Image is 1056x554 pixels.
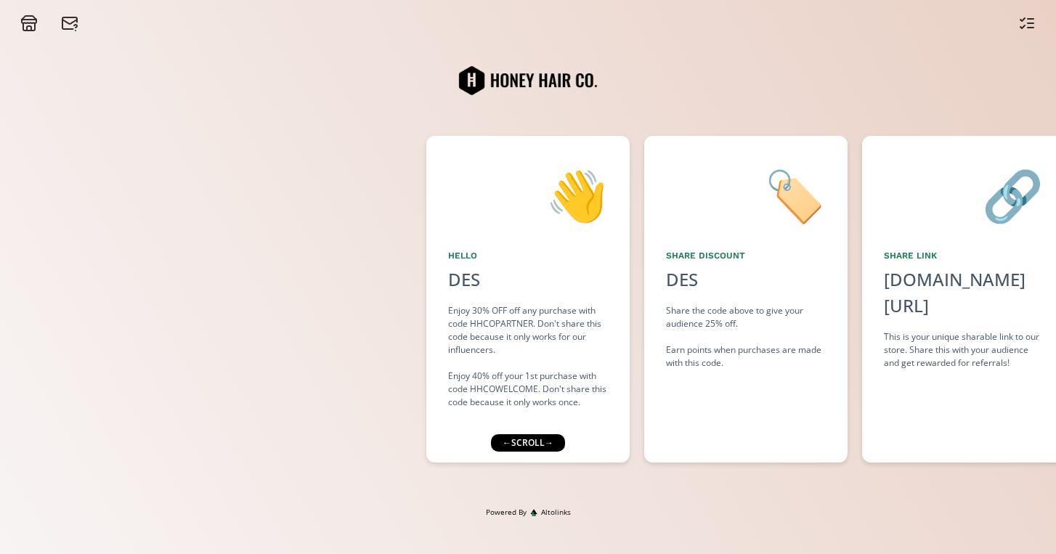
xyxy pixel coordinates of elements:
[541,507,571,518] span: Altolinks
[666,304,826,370] div: Share the code above to give your audience 25% off. Earn points when purchases are made with this...
[666,249,826,262] div: Share Discount
[448,304,608,409] div: Enjoy 30% OFF off any purchase with code HHCOPARTNER. Don't share this code because it only works...
[455,44,601,117] img: QrgWYwbcqp6j
[666,158,826,232] div: 🏷️
[884,266,1044,319] div: [DOMAIN_NAME][URL]
[491,434,565,452] div: ← scroll →
[884,249,1044,262] div: Share Link
[530,509,537,516] img: favicon-32x32.png
[486,507,527,518] span: Powered By
[666,266,698,293] div: DES
[448,158,608,232] div: 👋
[448,249,608,262] div: Hello
[448,266,608,293] div: DES
[884,330,1044,370] div: This is your unique sharable link to our store. Share this with your audience and get rewarded fo...
[884,158,1044,232] div: 🔗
